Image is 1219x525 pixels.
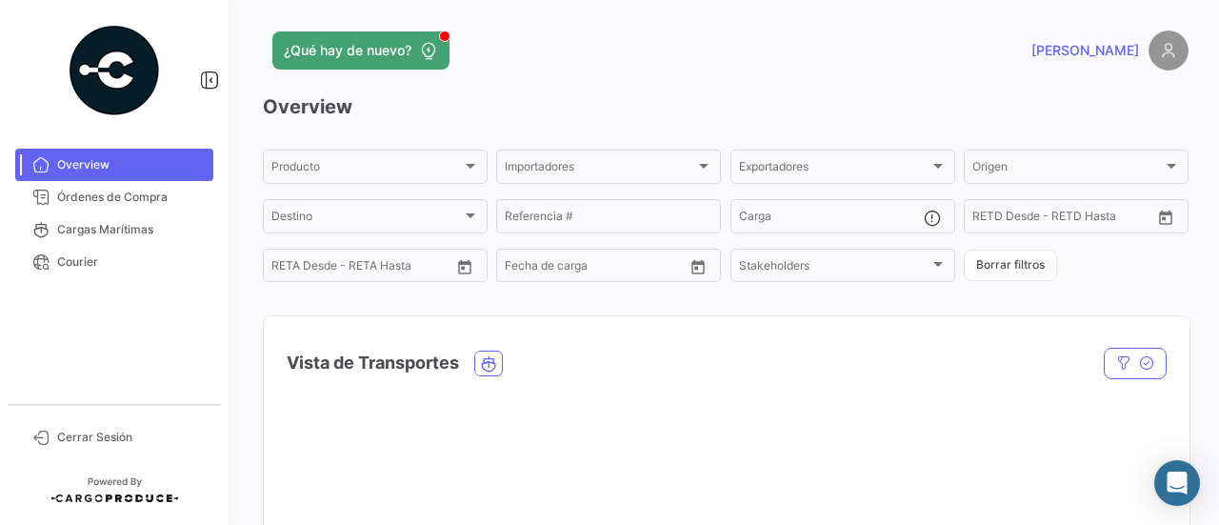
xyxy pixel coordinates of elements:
span: Stakeholders [739,262,929,275]
button: ¿Qué hay de nuevo? [272,31,450,70]
span: Cerrar Sesión [57,429,206,446]
button: Open calendar [1151,203,1180,232]
a: Overview [15,149,213,181]
span: Exportadores [739,163,929,176]
h3: Overview [263,93,1189,120]
img: placeholder-user.png [1149,30,1189,71]
span: Courier [57,253,206,271]
img: powered-by.png [67,23,162,118]
span: Órdenes de Compra [57,189,206,206]
a: Courier [15,246,213,278]
input: Desde [271,262,306,275]
div: Abrir Intercom Messenger [1154,460,1200,506]
span: Producto [271,163,462,176]
input: Hasta [552,262,638,275]
input: Hasta [319,262,405,275]
button: Borrar filtros [964,250,1057,281]
button: Open calendar [684,252,712,281]
span: Destino [271,212,462,226]
h4: Vista de Transportes [287,350,459,376]
a: Órdenes de Compra [15,181,213,213]
span: Overview [57,156,206,173]
input: Desde [972,212,1007,226]
span: [PERSON_NAME] [1031,41,1139,60]
input: Desde [505,262,539,275]
span: Importadores [505,163,695,176]
input: Hasta [1020,212,1106,226]
span: Origen [972,163,1163,176]
button: Ocean [475,352,502,375]
a: Cargas Marítimas [15,213,213,246]
span: Cargas Marítimas [57,221,206,238]
span: ¿Qué hay de nuevo? [284,41,411,60]
button: Open calendar [450,252,479,281]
